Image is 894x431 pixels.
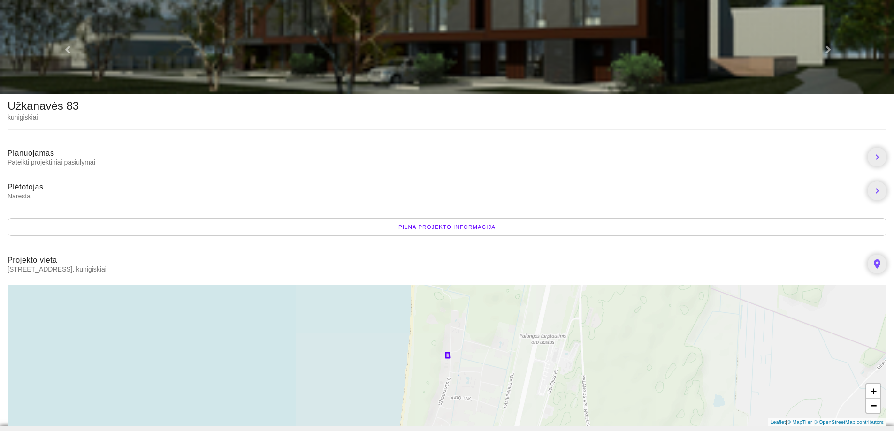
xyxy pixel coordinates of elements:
[8,113,79,122] div: kunigiskiai
[8,101,79,111] div: Užkanavės 83
[8,218,886,236] div: Pilna projekto informacija
[787,419,812,425] a: © MapTiler
[8,183,44,191] span: Plėtotojas
[871,151,883,163] i: chevron_right
[871,258,883,270] i: place
[768,418,886,426] div: |
[868,255,886,273] a: place
[8,265,860,273] span: [STREET_ADDRESS], kunigiskiai
[8,149,54,157] span: Planuojamas
[8,158,860,166] span: Pateikti projektiniai pasiūlymai
[866,399,880,413] a: Zoom out
[868,148,886,166] a: chevron_right
[814,419,884,425] a: © OpenStreetMap contributors
[8,192,860,200] span: Naresta
[866,384,880,399] a: Zoom in
[8,256,57,264] span: Projekto vieta
[868,181,886,200] a: chevron_right
[770,419,786,425] a: Leaflet
[871,185,883,197] i: chevron_right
